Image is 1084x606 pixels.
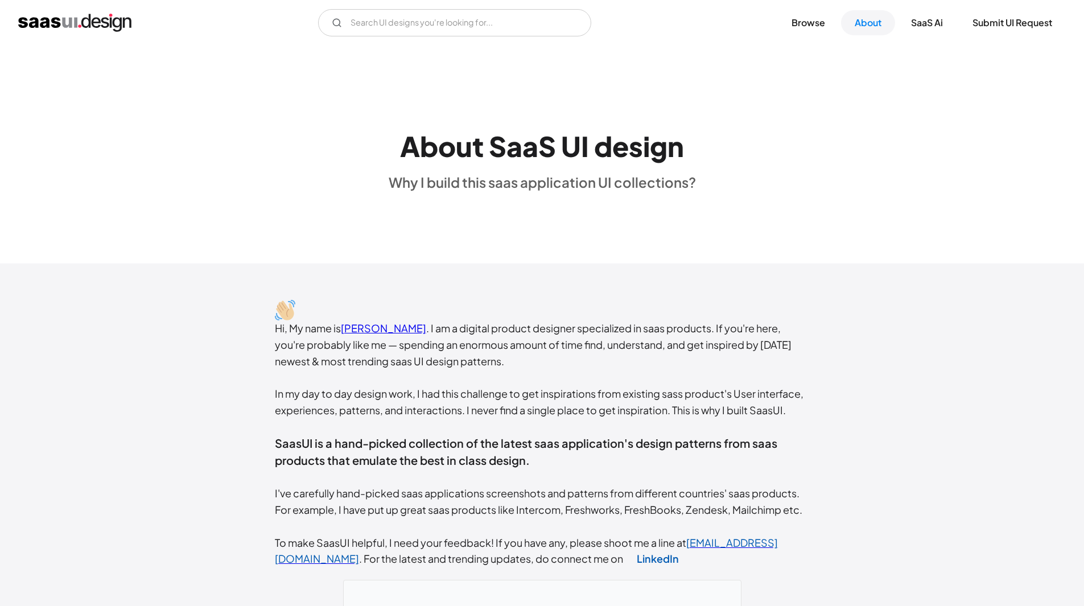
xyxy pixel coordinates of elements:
a: About [841,10,895,35]
a: Submit UI Request [959,10,1066,35]
h1: About SaaS UI design [400,130,684,163]
a: [PERSON_NAME] [341,321,426,335]
div: Why I build this saas application UI collections? [389,174,696,191]
a: home [18,14,131,32]
span: SaasUI is a hand-picked collection of the latest saas application's design patterns from saas pro... [275,436,777,467]
a: SaaS Ai [897,10,957,35]
input: Search UI designs you're looking for... [318,9,591,36]
div: Hi, My name is . I am a digital product designer specialized in saas products. If you're here, yo... [275,320,810,567]
a: LinkedIn [623,544,693,573]
a: Browse [778,10,839,35]
form: Email Form [318,9,591,36]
